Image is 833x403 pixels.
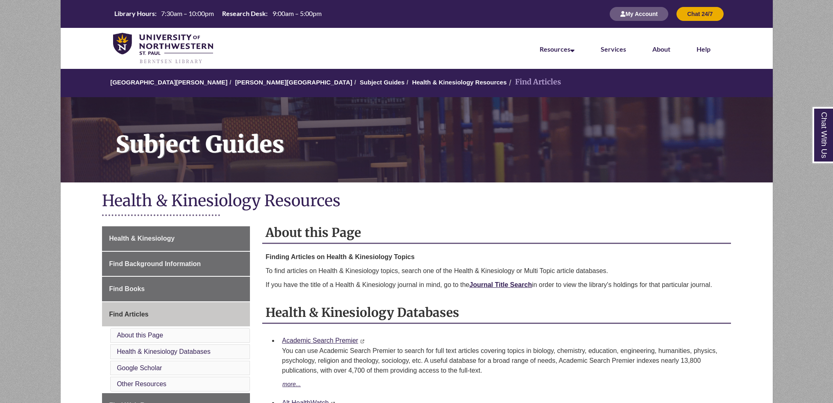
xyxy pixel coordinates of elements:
span: Find Articles [109,311,148,318]
p: If you have the title of a Health & Kinesiology journal in mind, go to the in order to view the l... [266,280,728,290]
i: This link opens in a new window [360,339,365,343]
h1: Subject Guides [107,97,773,172]
span: Health & Kinesiology [109,235,175,242]
a: [PERSON_NAME][GEOGRAPHIC_DATA] [235,79,352,86]
a: Resources [540,45,574,53]
a: Other Resources [117,380,166,387]
a: Chat 24/7 [676,10,723,17]
img: UNWSP Library Logo [113,33,213,65]
a: Health & Kinesiology Databases [117,348,211,355]
a: Health & Kinesiology [102,226,250,251]
a: About this Page [117,332,163,339]
a: Google Scholar [117,364,162,371]
h2: About this Page [262,222,731,244]
span: Find Background Information [109,260,201,267]
a: Health & Kinesiology Resources [412,79,507,86]
h1: Health & Kinesiology Resources [102,191,731,212]
p: To find articles on Health & Kinesiology topics, search one of the Health & Kinesiology or Multi ... [266,266,728,276]
h2: Health & Kinesiology Databases [262,302,731,324]
a: Hours Today [111,9,325,19]
th: Library Hours: [111,9,158,18]
strong: Finding Articles on Health & Kinesiology Topics [266,253,415,260]
a: Academic Search Premier [282,337,358,344]
th: Research Desk: [219,9,269,18]
button: more... [282,380,301,389]
a: Journal Title Search [470,281,532,288]
a: Find Books [102,277,250,301]
a: About [652,45,670,53]
a: [GEOGRAPHIC_DATA][PERSON_NAME] [110,79,227,86]
a: Subject Guides [360,79,404,86]
a: Subject Guides [61,97,773,182]
p: You can use Academic Search Premier to search for full text articles covering topics in biology, ... [282,346,724,376]
a: Find Background Information [102,252,250,276]
button: Chat 24/7 [676,7,723,21]
a: My Account [610,10,668,17]
span: 9:00am – 5:00pm [272,9,322,17]
table: Hours Today [111,9,325,18]
span: 7:30am – 10:00pm [161,9,214,17]
a: Help [697,45,710,53]
a: Find Articles [102,302,250,327]
span: Find Books [109,285,145,292]
a: Services [601,45,626,53]
li: Find Articles [507,76,561,88]
button: My Account [610,7,668,21]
